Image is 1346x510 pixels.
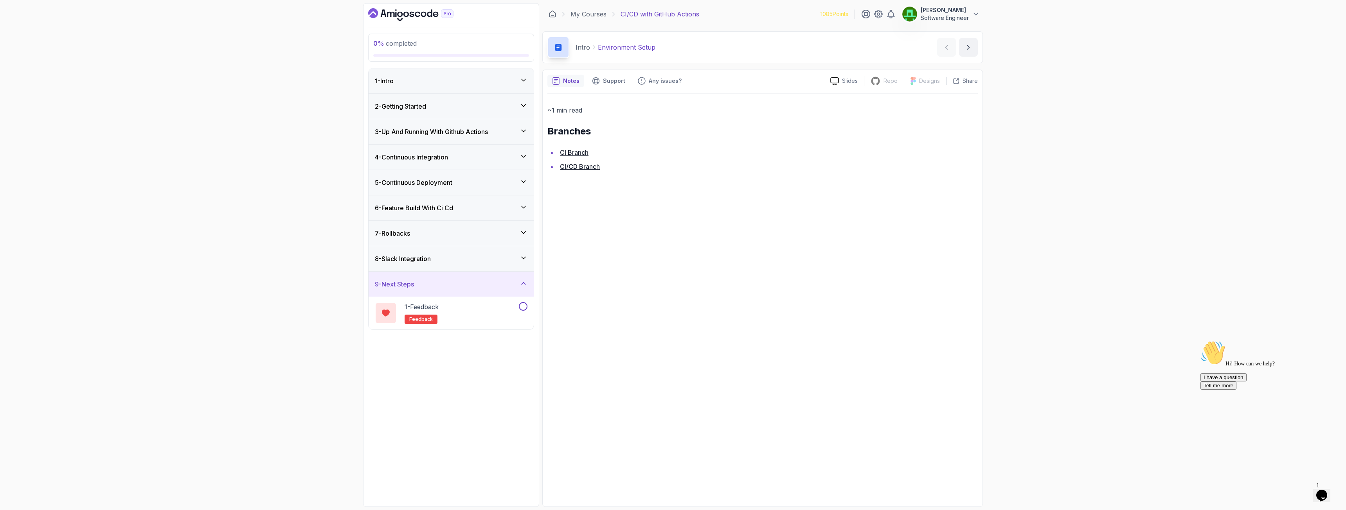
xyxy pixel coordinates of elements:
p: Notes [563,77,579,85]
button: Support button [587,75,630,87]
p: ~1 min read [547,105,978,116]
span: 0 % [373,39,384,47]
h3: 8 - Slack Integration [375,254,431,263]
p: Share [963,77,978,85]
button: Tell me more [3,44,39,52]
img: :wave: [3,3,28,28]
p: Support [603,77,625,85]
button: 4-Continuous Integration [369,145,534,170]
p: Designs [919,77,940,85]
p: Slides [842,77,858,85]
h3: 6 - Feature Build With Ci Cd [375,203,453,213]
iframe: chat widget [1313,479,1338,502]
span: Hi! How can we help? [3,23,77,29]
iframe: chat widget [1197,337,1338,475]
span: feedback [409,316,433,322]
span: completed [373,39,417,47]
h3: 7 - Rollbacks [375,229,410,238]
div: 👋Hi! How can we help?I have a questionTell me more [3,3,144,52]
a: CI Branch [560,149,588,156]
p: 1 - Feedback [405,302,439,311]
a: CI/CD Branch [560,163,600,170]
img: user profile image [902,7,917,21]
button: user profile image[PERSON_NAME]Software Engineer [902,6,980,22]
p: Any issues? [649,77,682,85]
p: Repo [884,77,898,85]
button: Share [946,77,978,85]
button: 9-Next Steps [369,272,534,297]
p: Software Engineer [921,14,969,22]
button: next content [959,38,978,57]
h3: 9 - Next Steps [375,279,414,289]
a: Dashboard [549,10,556,18]
button: 2-Getting Started [369,94,534,119]
button: 6-Feature Build With Ci Cd [369,195,534,220]
button: notes button [547,75,584,87]
button: 7-Rollbacks [369,221,534,246]
button: 3-Up And Running With Github Actions [369,119,534,144]
p: CI/CD with GitHub Actions [621,9,699,19]
p: [PERSON_NAME] [921,6,969,14]
h3: 2 - Getting Started [375,102,426,111]
button: I have a question [3,36,49,44]
button: 8-Slack Integration [369,246,534,271]
p: 1085 Points [821,10,848,18]
button: 1-Feedbackfeedback [375,302,527,324]
button: Feedback button [633,75,686,87]
a: My Courses [570,9,606,19]
a: Dashboard [368,8,471,21]
h3: 4 - Continuous Integration [375,152,448,162]
button: previous content [937,38,956,57]
a: Slides [824,77,864,85]
button: 1-Intro [369,68,534,93]
p: Environment Setup [598,43,655,52]
button: 5-Continuous Deployment [369,170,534,195]
h3: 1 - Intro [375,76,394,86]
h3: 3 - Up And Running With Github Actions [375,127,488,136]
p: Intro [576,43,590,52]
h3: 5 - Continuous Deployment [375,178,452,187]
h2: Branches [547,125,978,138]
